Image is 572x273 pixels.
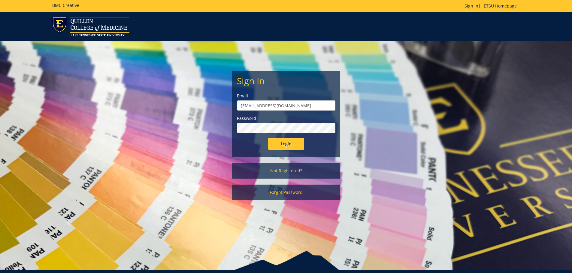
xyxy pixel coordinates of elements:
input: Login [268,138,304,150]
a: ETSU Homepage [481,3,520,9]
a: Forgot Password [232,185,340,200]
h5: BMC Creative [52,3,79,7]
h2: Sign In [237,76,335,86]
img: ETSU logo [52,17,129,36]
label: Password [237,115,335,121]
a: Not Registered? [232,163,340,179]
p: | [465,3,520,9]
a: Sign In [465,3,478,9]
label: Email [237,93,335,99]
